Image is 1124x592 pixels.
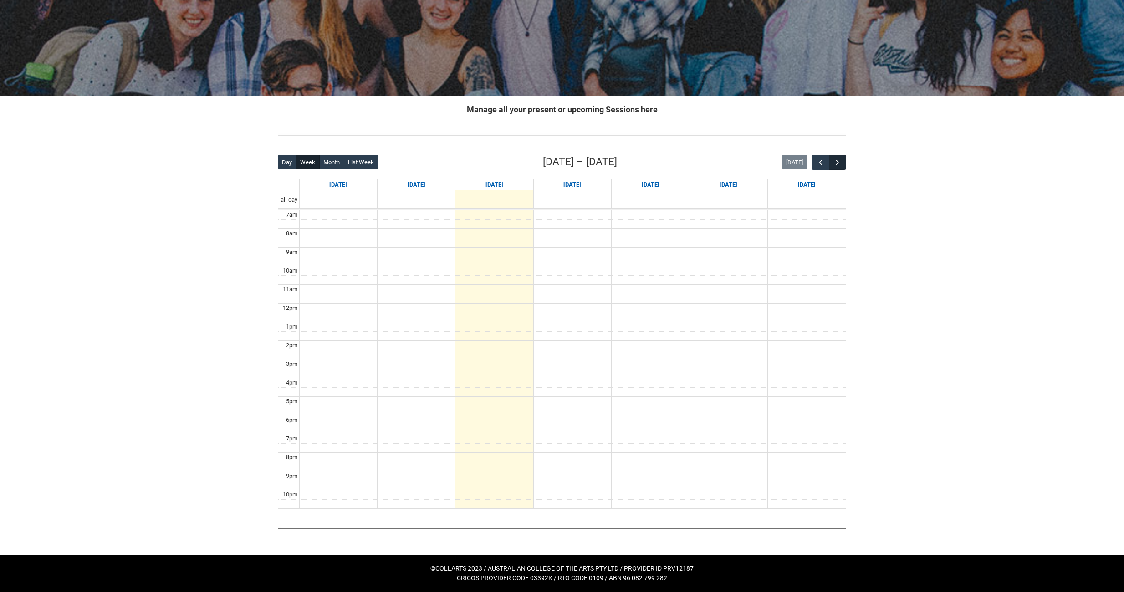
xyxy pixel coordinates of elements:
[284,471,299,481] div: 9pm
[543,154,617,170] h2: [DATE] – [DATE]
[327,179,349,190] a: Go to September 7, 2025
[296,155,320,169] button: Week
[284,415,299,425] div: 6pm
[319,155,344,169] button: Month
[284,229,299,238] div: 8am
[281,266,299,275] div: 10am
[281,490,299,499] div: 10pm
[640,179,661,190] a: Go to September 11, 2025
[406,179,427,190] a: Go to September 8, 2025
[284,248,299,257] div: 9am
[281,304,299,313] div: 12pm
[829,155,846,170] button: Next Week
[562,179,583,190] a: Go to September 10, 2025
[281,285,299,294] div: 11am
[284,378,299,387] div: 4pm
[344,155,378,169] button: List Week
[284,434,299,443] div: 7pm
[284,453,299,462] div: 8pm
[284,341,299,350] div: 2pm
[284,359,299,369] div: 3pm
[812,155,829,170] button: Previous Week
[278,130,846,140] img: REDU_GREY_LINE
[279,195,299,204] span: all-day
[284,210,299,219] div: 7am
[484,179,505,190] a: Go to September 9, 2025
[284,322,299,331] div: 1pm
[782,155,807,169] button: [DATE]
[718,179,739,190] a: Go to September 12, 2025
[284,397,299,406] div: 5pm
[278,103,846,116] h2: Manage all your present or upcoming Sessions here
[278,523,846,533] img: REDU_GREY_LINE
[278,155,296,169] button: Day
[796,179,817,190] a: Go to September 13, 2025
